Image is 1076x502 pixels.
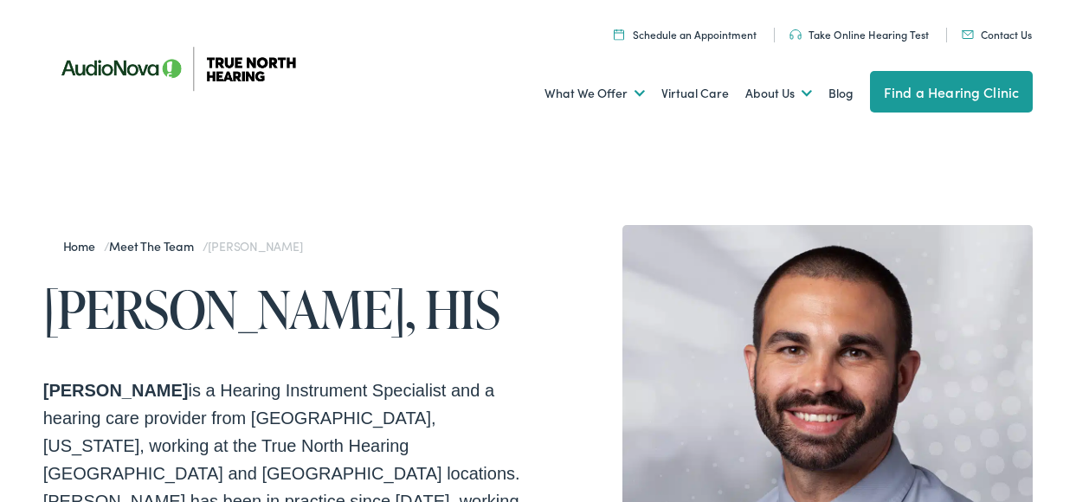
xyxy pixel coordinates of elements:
img: Mail icon in color code ffb348, used for communication purposes [962,30,974,39]
a: Schedule an Appointment [614,27,757,42]
a: What We Offer [544,61,645,125]
a: About Us [745,61,812,125]
a: Virtual Care [661,61,729,125]
a: Contact Us [962,27,1032,42]
h1: [PERSON_NAME], HIS [43,280,538,338]
img: Icon symbolizing a calendar in color code ffb348 [614,29,624,40]
img: Headphones icon in color code ffb348 [789,29,802,40]
a: Home [63,237,104,254]
a: Blog [828,61,854,125]
strong: [PERSON_NAME] [43,381,189,400]
span: [PERSON_NAME] [208,237,302,254]
a: Find a Hearing Clinic [870,71,1033,113]
span: / / [63,237,303,254]
a: Meet the Team [109,237,202,254]
a: Take Online Hearing Test [789,27,929,42]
